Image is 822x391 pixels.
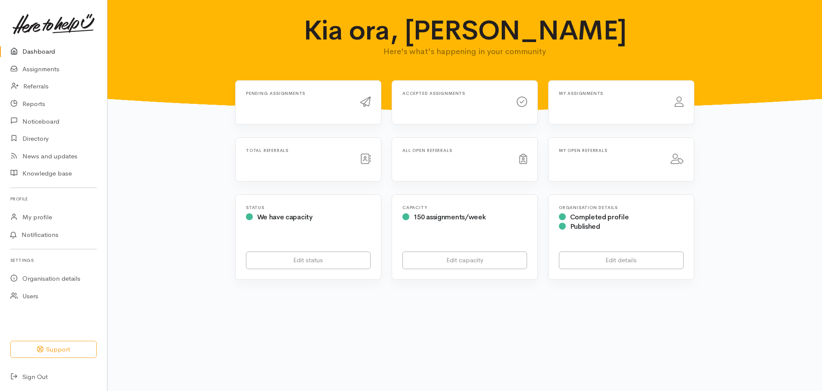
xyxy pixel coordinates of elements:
[402,252,527,269] a: Edit capacity
[402,148,509,153] h6: All open referrals
[570,222,600,231] span: Published
[559,205,684,210] h6: Organisation Details
[297,15,633,45] h1: Kia ora, [PERSON_NAME]
[297,45,633,58] p: Here's what's happening in your community
[559,252,684,269] a: Edit details
[246,205,371,210] h6: Status
[559,91,664,96] h6: My assignments
[402,205,527,210] h6: Capacity
[414,212,486,221] span: 150 assignments/week
[246,252,371,269] a: Edit status
[257,212,313,221] span: We have capacity
[10,193,97,205] h6: Profile
[10,341,97,358] button: Support
[246,91,350,96] h6: Pending assignments
[402,91,506,96] h6: Accepted assignments
[10,255,97,266] h6: Settings
[559,148,660,153] h6: My open referrals
[246,148,350,153] h6: Total referrals
[570,212,629,221] span: Completed profile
